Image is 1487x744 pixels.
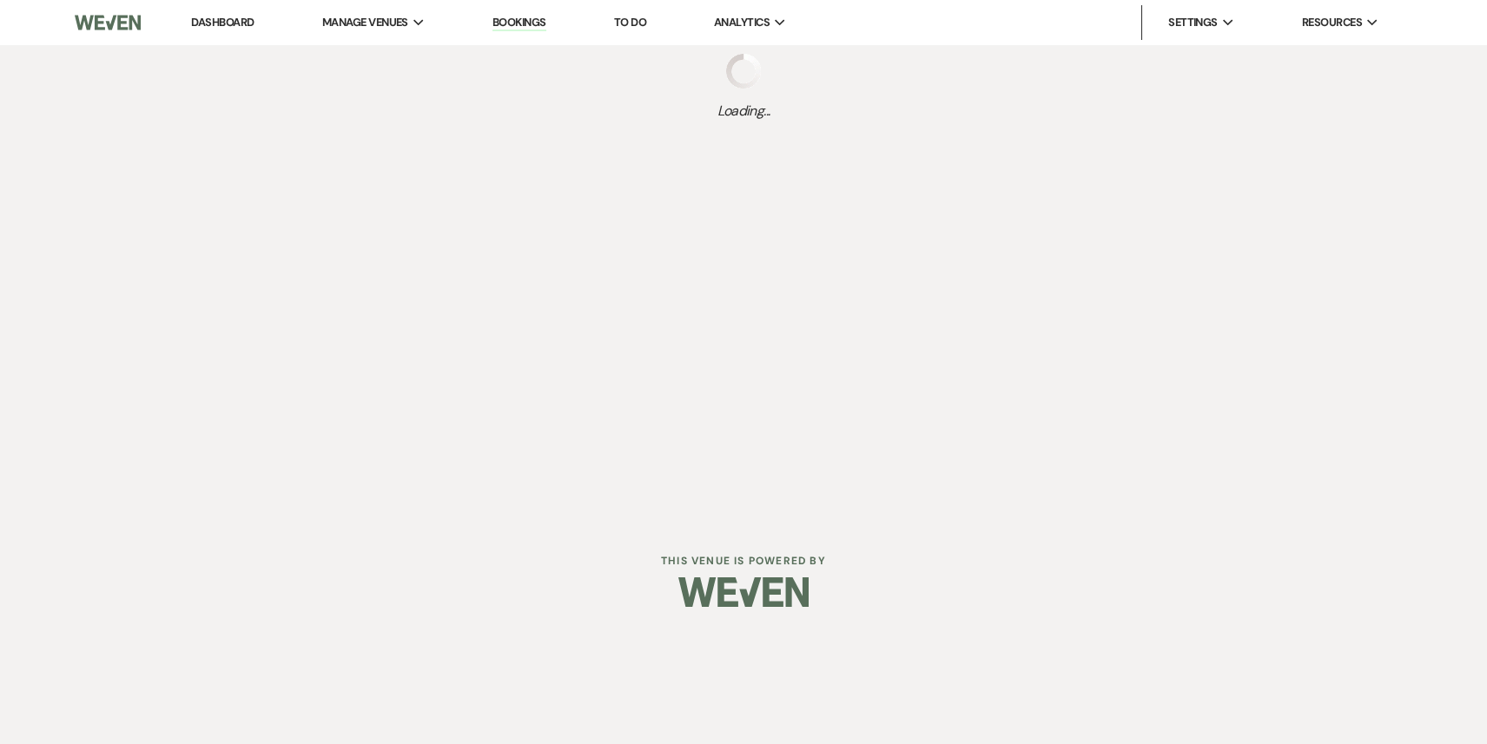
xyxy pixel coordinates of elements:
[322,14,408,31] span: Manage Venues
[492,15,546,31] a: Bookings
[191,15,254,30] a: Dashboard
[678,562,809,622] img: Weven Logo
[726,54,761,89] img: loading spinner
[714,14,770,31] span: Analytics
[614,15,646,30] a: To Do
[717,101,770,122] span: Loading...
[1168,14,1218,31] span: Settings
[1302,14,1362,31] span: Resources
[75,4,141,41] img: Weven Logo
